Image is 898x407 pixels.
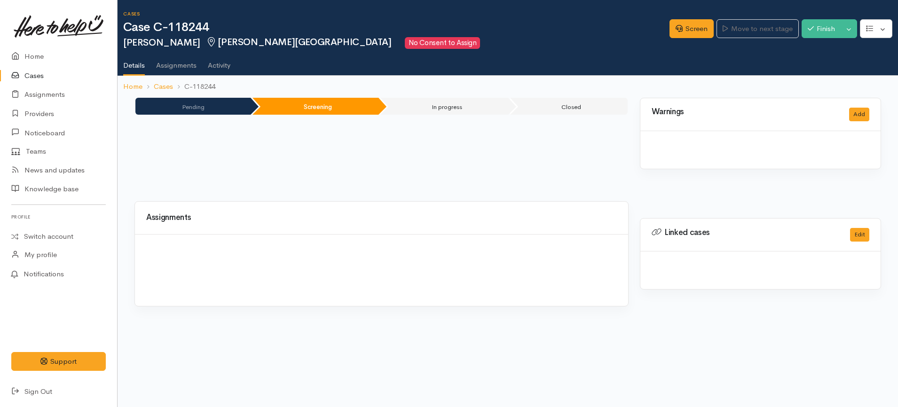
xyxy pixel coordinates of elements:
li: In progress [380,98,508,115]
a: Home [123,81,142,92]
span: [PERSON_NAME][GEOGRAPHIC_DATA] [206,36,392,48]
h3: Warnings [652,108,838,117]
a: Activity [208,49,230,75]
a: Assignments [156,49,197,75]
button: Add [849,108,869,121]
a: Cases [154,81,173,92]
button: Support [11,352,106,371]
a: Move to next stage [717,19,798,39]
a: Details [123,49,145,76]
button: Edit [850,228,869,242]
li: Closed [510,98,627,115]
h3: Assignments [146,213,617,222]
h6: Profile [11,211,106,223]
span: No Consent to Assign [405,37,480,49]
h2: [PERSON_NAME] [123,37,670,49]
a: Screen [670,19,714,39]
li: Screening [252,98,378,115]
li: Pending [135,98,251,115]
button: Finish [802,19,841,39]
nav: breadcrumb [118,76,898,98]
li: C-118244 [173,81,215,92]
h1: Case C-118244 [123,21,670,34]
h6: Cases [123,11,670,16]
h3: Linked cases [652,228,839,237]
